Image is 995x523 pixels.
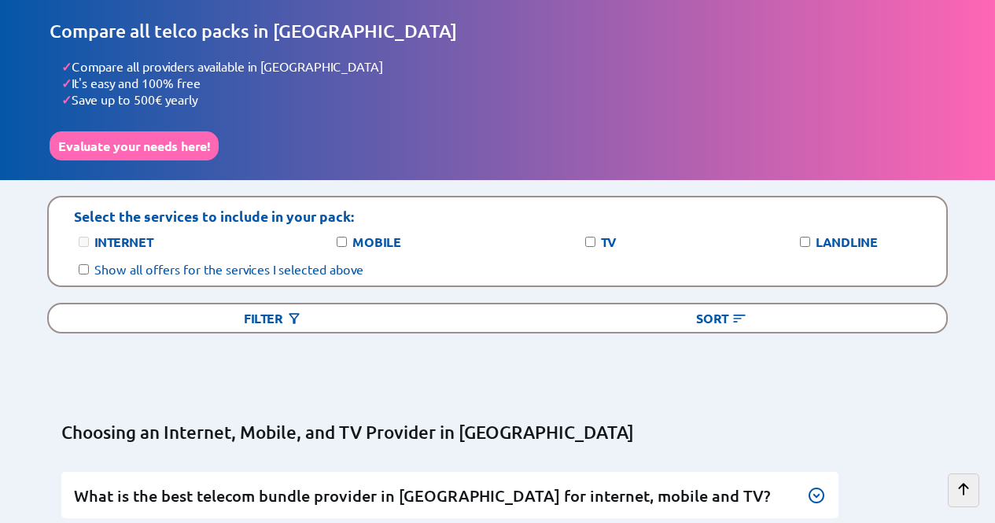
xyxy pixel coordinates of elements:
[61,91,945,108] li: Save up to 500€ yearly
[286,311,302,326] img: Button open the filtering menu
[816,234,878,250] label: Landline
[61,58,945,75] li: Compare all providers available in [GEOGRAPHIC_DATA]
[74,485,827,506] h3: What is the best telecom bundle provider in [GEOGRAPHIC_DATA] for internet, mobile and TV?
[61,75,945,91] li: It's easy and 100% free
[94,234,153,250] label: Internet
[50,20,945,42] h1: Compare all telco packs in [GEOGRAPHIC_DATA]
[74,207,354,225] p: Select the services to include in your pack:
[807,486,826,505] img: Button to expand the text
[61,91,72,108] span: ✓
[352,234,401,250] label: Mobile
[50,131,219,160] button: Evaluate your needs here!
[498,304,947,332] div: Sort
[732,311,747,326] img: Button open the sorting menu
[49,304,498,332] div: Filter
[61,75,72,91] span: ✓
[601,234,616,250] label: TV
[94,261,363,277] label: Show all offers for the services I selected above
[61,58,72,75] span: ✓
[61,422,947,444] h2: Choosing an Internet, Mobile, and TV Provider in [GEOGRAPHIC_DATA]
